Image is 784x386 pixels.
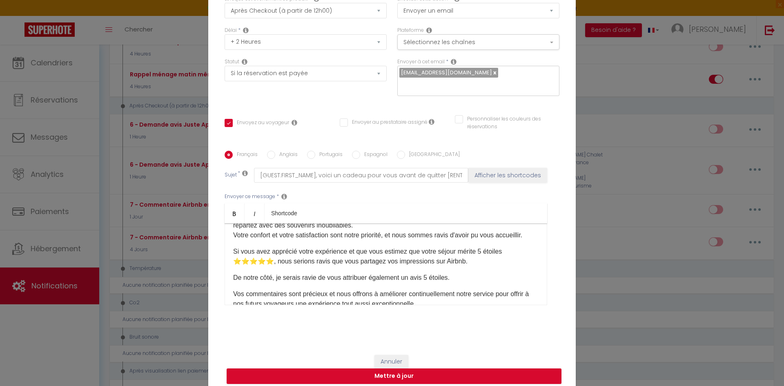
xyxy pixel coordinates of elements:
i: Envoyer au prestataire si il est assigné [429,118,434,125]
a: Shortcode [265,203,304,223]
label: [GEOGRAPHIC_DATA] [405,151,460,160]
label: Portugais [315,151,343,160]
label: Délai [225,27,237,34]
div: ​ [225,223,547,305]
i: Action Channel [426,27,432,33]
p: Nous espérons que votre séjour dans [RENTAL:NAME] ​ a été à la hauteur de vos attentes et que vou... [233,211,539,240]
label: Sujet [225,171,237,180]
button: Sélectionnez les chaînes [397,34,559,50]
i: Recipient [451,58,457,65]
p: De notre côté, je serais ravie de vous attribuer également un avis 5 étoiles. [233,273,539,283]
label: Anglais [275,151,298,160]
label: Statut [225,58,239,66]
a: Italic [245,203,265,223]
i: Action Time [243,27,249,33]
label: Français [233,151,258,160]
a: Bold [225,203,245,223]
i: Message [281,193,287,200]
span: [EMAIL_ADDRESS][DOMAIN_NAME] [401,69,492,76]
p: Si vous avez apprécié votre expérience et que vous estimez que votre séjour mérite 5 étoiles ⭐⭐⭐⭐... [233,247,539,266]
label: Plateforme [397,27,424,34]
label: Envoyer à cet email [397,58,445,66]
button: Ouvrir le widget de chat LiveChat [7,3,31,28]
i: Booking status [242,58,247,65]
i: Subject [242,170,248,176]
label: Espagnol [360,151,388,160]
i: Envoyer au voyageur [292,119,297,126]
p: Vos commentaires sont précieux et nous offrons à améliorer continuellement notre service pour off... [233,289,539,309]
button: Annuler [374,355,408,369]
button: Afficher les shortcodes [468,168,547,183]
button: Mettre à jour [227,368,561,384]
label: Envoyer ce message [225,193,275,201]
